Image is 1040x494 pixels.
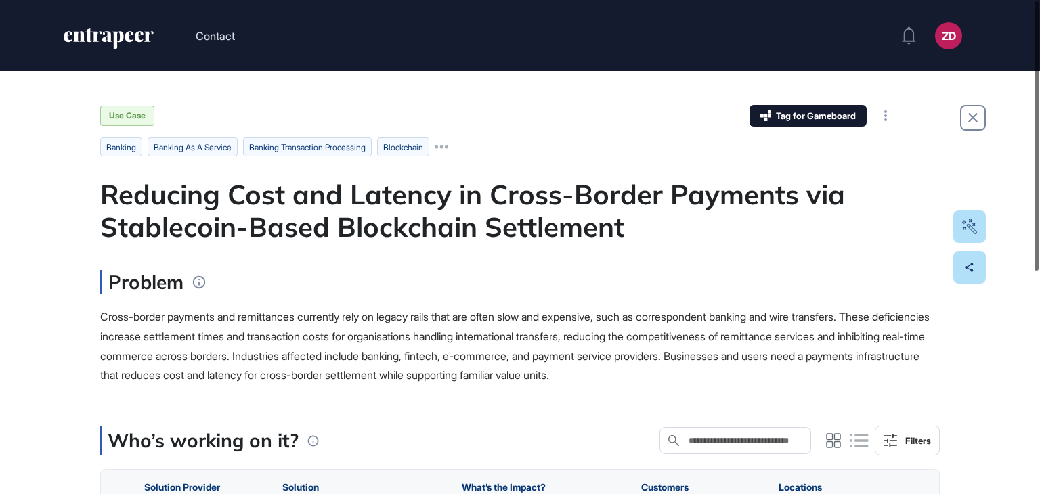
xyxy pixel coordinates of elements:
[779,482,822,493] span: Locations
[100,178,940,243] div: Reducing Cost and Latency in Cross-Border Payments via Stablecoin-Based Blockchain Settlement
[196,27,235,45] button: Contact
[935,22,962,49] button: ZD
[144,482,220,493] span: Solution Provider
[108,426,299,455] p: Who’s working on it?
[62,28,155,54] a: entrapeer-logo
[100,310,930,382] span: Cross-border payments and remittances currently rely on legacy rails that are often slow and expe...
[875,426,940,455] button: Filters
[905,435,931,446] div: Filters
[100,137,142,156] li: banking
[100,270,183,294] h3: Problem
[776,112,856,120] span: Tag for Gameboard
[282,482,319,493] span: Solution
[462,482,546,493] span: What’s the Impact?
[100,106,154,126] div: Use Case
[641,482,689,493] span: Customers
[148,137,238,156] li: banking as a service
[377,137,429,156] li: blockchain
[243,137,372,156] li: banking transaction processing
